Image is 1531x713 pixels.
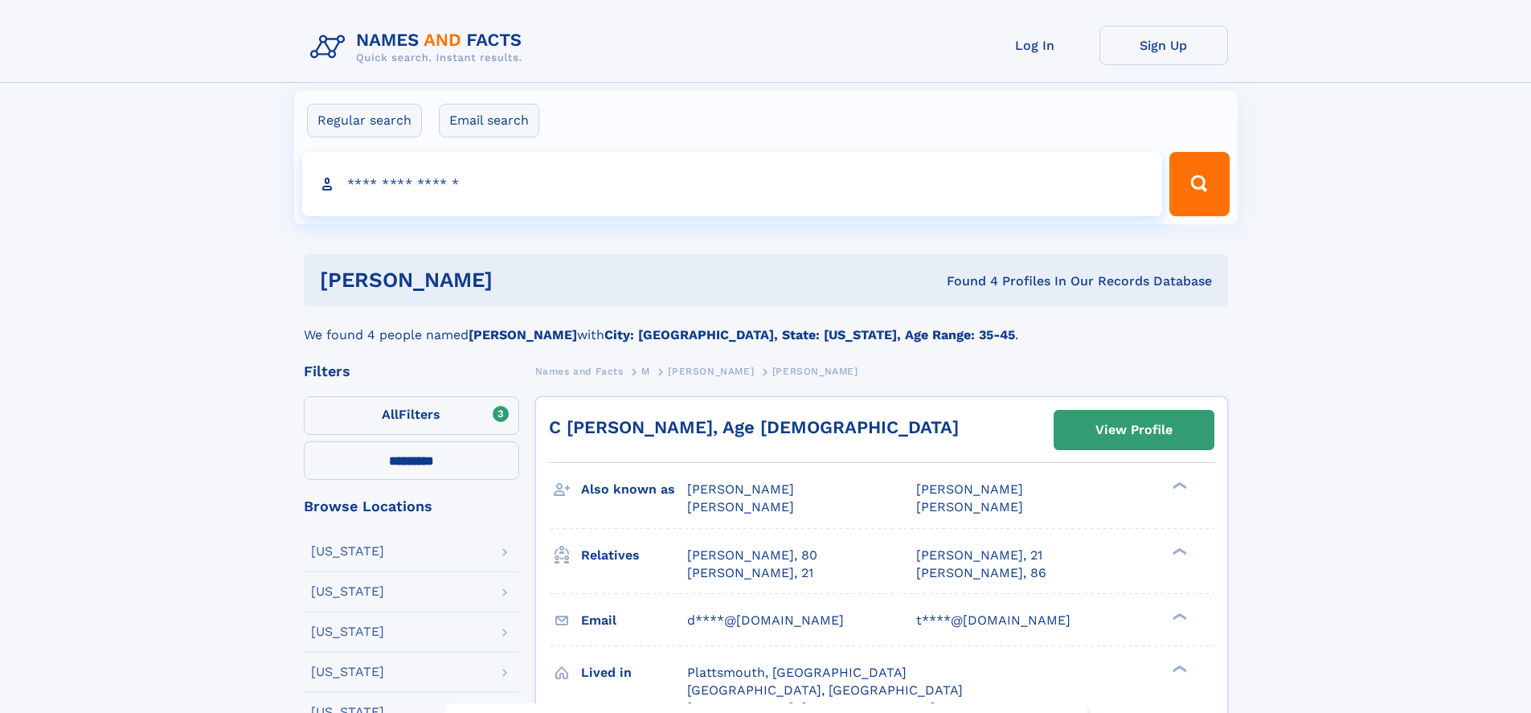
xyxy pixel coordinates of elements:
[687,547,817,564] a: [PERSON_NAME], 80
[581,476,687,503] h3: Also known as
[311,585,384,598] div: [US_STATE]
[311,666,384,678] div: [US_STATE]
[1095,412,1173,449] div: View Profile
[668,366,754,377] span: [PERSON_NAME]
[304,26,535,69] img: Logo Names and Facts
[916,499,1023,514] span: [PERSON_NAME]
[668,361,754,381] a: [PERSON_NAME]
[549,417,959,437] a: C [PERSON_NAME], Age [DEMOGRAPHIC_DATA]
[772,366,858,377] span: [PERSON_NAME]
[719,272,1212,290] div: Found 4 Profiles In Our Records Database
[687,481,794,497] span: [PERSON_NAME]
[439,104,539,137] label: Email search
[604,327,1015,342] b: City: [GEOGRAPHIC_DATA], State: [US_STATE], Age Range: 35-45
[641,361,650,381] a: M
[581,607,687,634] h3: Email
[581,659,687,686] h3: Lived in
[687,665,907,680] span: Plattsmouth, [GEOGRAPHIC_DATA]
[971,26,1099,65] a: Log In
[916,481,1023,497] span: [PERSON_NAME]
[1169,663,1188,674] div: ❯
[687,564,813,582] a: [PERSON_NAME], 21
[1169,481,1188,491] div: ❯
[304,364,519,379] div: Filters
[1099,26,1228,65] a: Sign Up
[916,564,1046,582] a: [PERSON_NAME], 86
[1054,411,1214,449] a: View Profile
[916,547,1042,564] a: [PERSON_NAME], 21
[382,407,399,422] span: All
[535,361,624,381] a: Names and Facts
[581,542,687,569] h3: Relatives
[687,499,794,514] span: [PERSON_NAME]
[687,682,963,698] span: [GEOGRAPHIC_DATA], [GEOGRAPHIC_DATA]
[311,625,384,638] div: [US_STATE]
[307,104,422,137] label: Regular search
[1169,546,1188,556] div: ❯
[1169,611,1188,621] div: ❯
[1169,152,1229,216] button: Search Button
[469,327,577,342] b: [PERSON_NAME]
[641,366,650,377] span: M
[320,270,720,290] h1: [PERSON_NAME]
[304,499,519,514] div: Browse Locations
[304,306,1228,345] div: We found 4 people named with .
[311,545,384,558] div: [US_STATE]
[302,152,1163,216] input: search input
[304,396,519,435] label: Filters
